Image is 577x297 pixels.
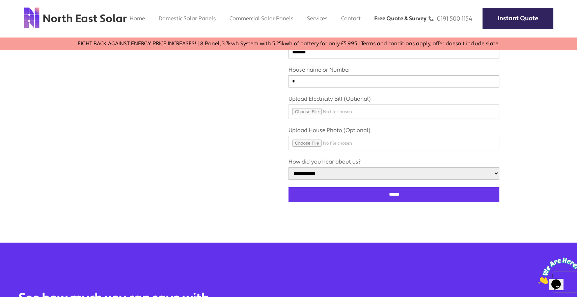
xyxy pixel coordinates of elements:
a: Services [307,15,328,22]
span: 1 [3,3,5,8]
input: Upload Electricity Bill (Optional) [288,104,499,119]
a: 0191 500 1154 [429,15,472,23]
label: Upload Electricity Bill (Optional) [288,95,499,115]
img: phone icon [429,15,434,23]
label: House name or Number [288,66,499,84]
img: north east solar logo [24,7,127,29]
input: Postcode [288,46,499,58]
input: Upload House Photo (Optional) [288,136,499,150]
img: Chat attention grabber [3,3,45,29]
label: Postcode [288,37,499,55]
a: Domestic Solar Panels [159,15,216,22]
a: Contact [341,15,361,22]
iframe: chat widget [535,255,577,287]
select: How did you hear about us? [288,167,499,180]
a: Commercial Solar Panels [229,15,294,22]
label: Upload House Photo (Optional) [288,127,499,146]
input: House name or Number [288,75,499,88]
a: Home [130,15,145,22]
a: Instant Quote [483,8,553,29]
a: Free Quote & Survey [374,15,427,22]
label: How did you hear about us? [288,158,499,176]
